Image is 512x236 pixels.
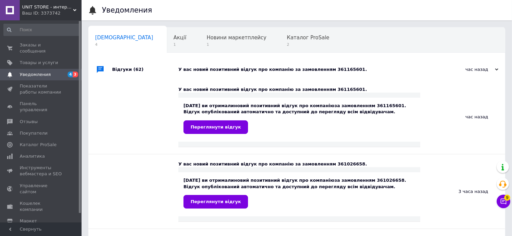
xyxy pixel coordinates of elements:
b: новий позитивний відгук про компанію [234,103,335,108]
span: 2 [287,42,329,47]
div: У вас новий позитивний відгук про компанію за замовленням 361165601. [178,86,420,93]
span: Отзывы [20,119,38,125]
span: UNIT STORE - интернет-магазин для всей семьи [22,4,73,10]
span: Переглянути відгук [191,124,241,130]
span: Акції [174,35,187,41]
div: У вас новий позитивний відгук про компанію за замовленням 361026658. [178,161,420,167]
span: Маркет [20,218,37,224]
span: 4 [95,42,153,47]
div: Відгуки [112,59,178,80]
button: Чат с покупателем9 [497,195,510,208]
div: 3 часа назад [420,154,505,229]
span: 4 [68,72,73,77]
span: Инструменты вебмастера и SEO [20,165,63,177]
div: час назад [420,80,505,154]
span: Заказы и сообщения [20,42,63,54]
span: 1 [207,42,266,47]
div: час назад [430,66,498,73]
span: Управление сайтом [20,183,63,195]
span: (62) [134,67,144,72]
span: [DEMOGRAPHIC_DATA] [95,35,153,41]
span: 9 [504,195,510,201]
input: Поиск [3,24,80,36]
span: Каталог ProSale [20,142,56,148]
span: Кошелек компании [20,200,63,213]
span: Каталог ProSale [287,35,329,41]
span: Переглянути відгук [191,199,241,204]
span: Аналитика [20,153,45,159]
div: [DATE] ви отримали за замовленням 361165601. Відгук опублікований автоматично та доступний до пер... [183,103,415,134]
span: Уведомления [20,72,51,78]
div: Ваш ID: 3373742 [22,10,82,16]
span: Показатели работы компании [20,83,63,95]
span: Покупатели [20,130,48,136]
span: 3 [73,72,78,77]
h1: Уведомления [102,6,152,14]
b: новий позитивний відгук про компанію [234,178,335,183]
div: У вас новий позитивний відгук про компанію за замовленням 361165601. [178,66,430,73]
span: Товары и услуги [20,60,58,66]
a: Переглянути відгук [183,195,248,209]
span: Новини маркетплейсу [207,35,266,41]
div: [DATE] ви отримали за замовленням 361026658. Відгук опублікований автоматично та доступний до пер... [183,177,415,208]
a: Переглянути відгук [183,120,248,134]
span: Панель управления [20,101,63,113]
span: 1 [174,42,187,47]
